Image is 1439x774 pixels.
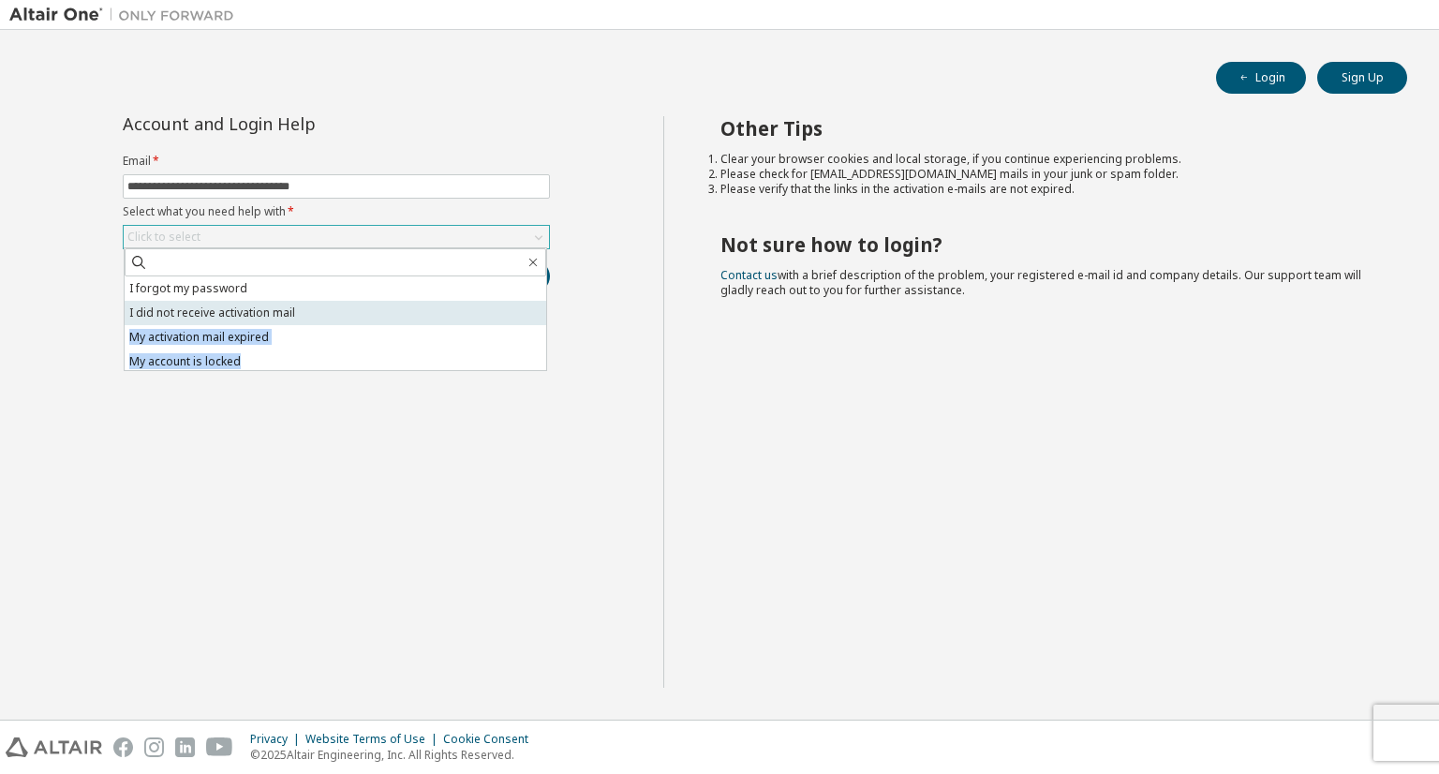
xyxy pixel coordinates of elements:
[9,6,244,24] img: Altair One
[720,152,1374,167] li: Clear your browser cookies and local storage, if you continue experiencing problems.
[123,116,465,131] div: Account and Login Help
[113,737,133,757] img: facebook.svg
[123,204,550,219] label: Select what you need help with
[443,732,540,747] div: Cookie Consent
[305,732,443,747] div: Website Terms of Use
[123,154,550,169] label: Email
[206,737,233,757] img: youtube.svg
[720,116,1374,141] h2: Other Tips
[6,737,102,757] img: altair_logo.svg
[720,267,778,283] a: Contact us
[144,737,164,757] img: instagram.svg
[1216,62,1306,94] button: Login
[124,226,549,248] div: Click to select
[720,167,1374,182] li: Please check for [EMAIL_ADDRESS][DOMAIN_NAME] mails in your junk or spam folder.
[127,230,200,245] div: Click to select
[175,737,195,757] img: linkedin.svg
[1317,62,1407,94] button: Sign Up
[250,732,305,747] div: Privacy
[125,276,546,301] li: I forgot my password
[250,747,540,763] p: © 2025 Altair Engineering, Inc. All Rights Reserved.
[720,182,1374,197] li: Please verify that the links in the activation e-mails are not expired.
[720,267,1361,298] span: with a brief description of the problem, your registered e-mail id and company details. Our suppo...
[720,232,1374,257] h2: Not sure how to login?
